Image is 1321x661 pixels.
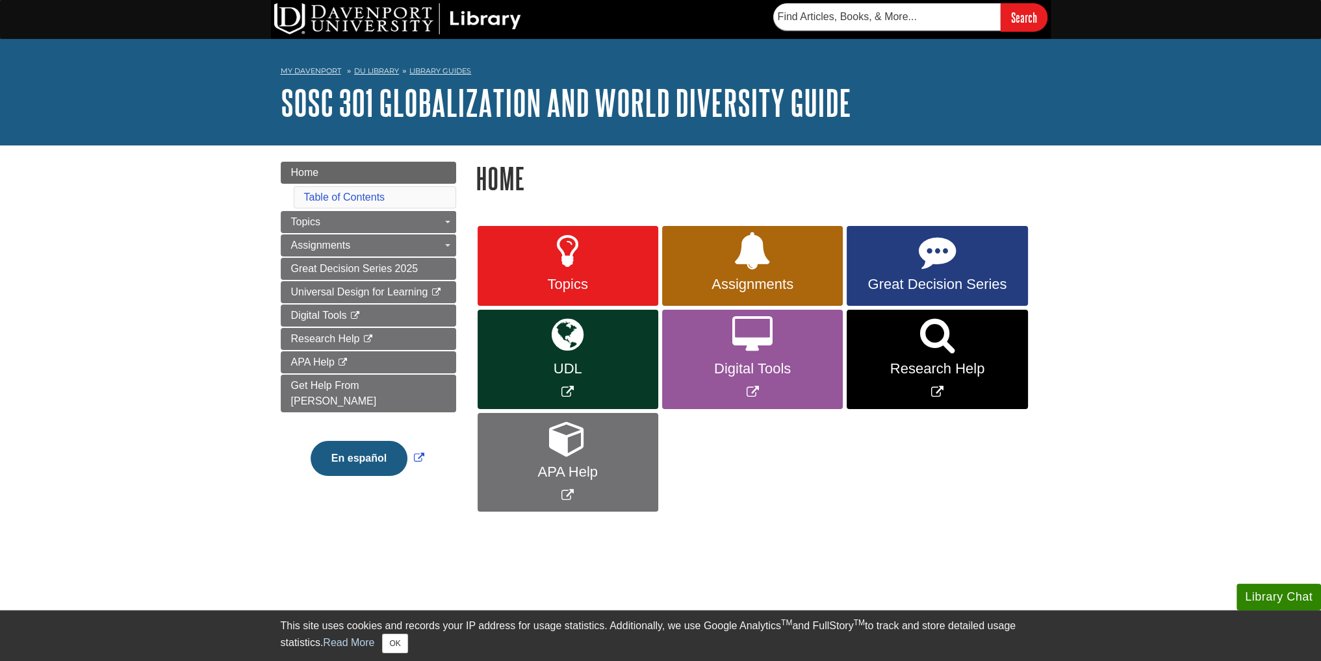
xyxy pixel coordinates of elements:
[382,634,407,653] button: Close
[307,453,428,464] a: Link opens in new window
[856,360,1018,377] span: Research Help
[281,62,1041,83] nav: breadcrumb
[323,637,374,648] a: Read More
[281,82,851,123] a: SOSC 301 Globalization and World Diversity Guide
[478,310,658,409] a: Link opens in new window
[478,226,658,306] a: Topics
[662,310,843,409] a: Link opens in new window
[781,618,792,627] sup: TM
[281,258,456,280] a: Great Decision Series 2025
[291,167,319,178] span: Home
[847,226,1027,306] a: Great Decision Series
[1237,584,1321,610] button: Library Chat
[291,310,347,321] span: Digital Tools
[281,66,341,77] a: My Davenport
[487,464,648,480] span: APA Help
[291,216,320,227] span: Topics
[281,281,456,303] a: Universal Design for Learning
[478,413,658,512] a: Link opens in new window
[487,276,648,293] span: Topics
[773,3,1001,31] input: Find Articles, Books, & More...
[337,358,348,367] i: This link opens in a new window
[281,211,456,233] a: Topics
[274,3,521,34] img: DU Library
[281,162,456,498] div: Guide Page Menu
[409,66,471,75] a: Library Guides
[281,234,456,256] a: Assignments
[281,375,456,412] a: Get Help From [PERSON_NAME]
[281,351,456,373] a: APA Help
[662,226,843,306] a: Assignments
[291,263,418,274] span: Great Decision Series 2025
[304,192,385,203] a: Table of Contents
[672,360,833,377] span: Digital Tools
[672,276,833,293] span: Assignments
[350,312,361,320] i: This link opens in a new window
[291,240,351,251] span: Assignments
[281,618,1041,653] div: This site uses cookies and records your IP address for usage statistics. Additionally, we use Goo...
[354,66,399,75] a: DU Library
[487,360,648,377] span: UDL
[291,356,335,368] span: APA Help
[291,286,428,297] span: Universal Design for Learning
[281,328,456,350] a: Research Help
[1001,3,1047,31] input: Search
[281,305,456,327] a: Digital Tools
[291,333,360,344] span: Research Help
[773,3,1047,31] form: Searches DU Library's articles, books, and more
[311,441,407,476] button: En español
[847,310,1027,409] a: Link opens in new window
[431,288,442,297] i: This link opens in a new window
[854,618,865,627] sup: TM
[476,162,1041,195] h1: Home
[281,162,456,184] a: Home
[856,276,1018,293] span: Great Decision Series
[363,335,374,343] i: This link opens in a new window
[291,380,377,406] span: Get Help From [PERSON_NAME]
